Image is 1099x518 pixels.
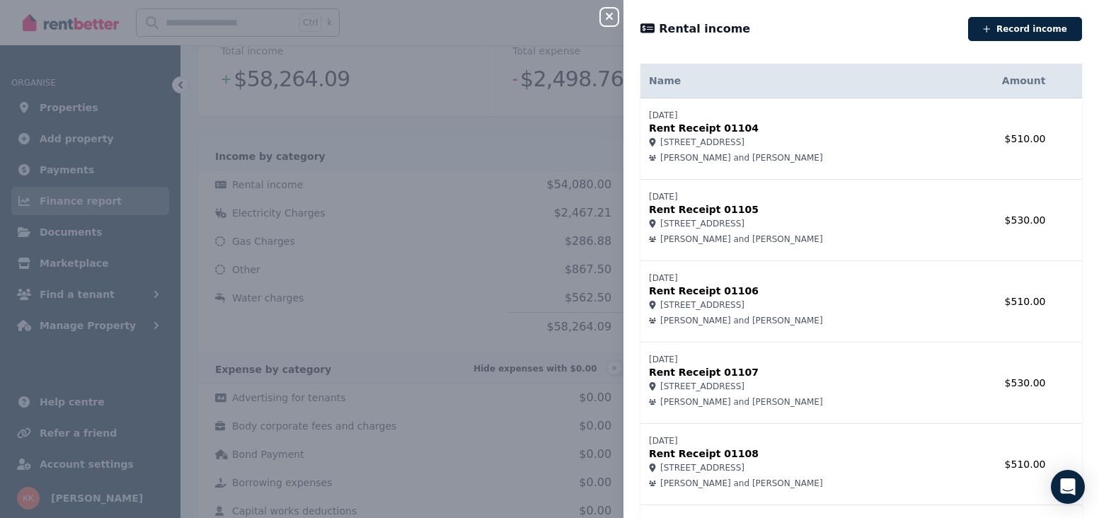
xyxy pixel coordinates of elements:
[660,462,744,473] span: [STREET_ADDRESS]
[955,261,1054,343] td: $510.00
[649,365,946,379] p: Rent Receipt 01107
[660,152,823,163] span: [PERSON_NAME] and [PERSON_NAME]
[649,202,946,217] p: Rent Receipt 01105
[640,64,955,98] th: Name
[649,354,946,365] p: [DATE]
[660,299,744,311] span: [STREET_ADDRESS]
[1051,470,1085,504] div: Open Intercom Messenger
[649,435,946,447] p: [DATE]
[955,64,1054,98] th: Amount
[955,424,1054,505] td: $510.00
[659,21,750,38] span: Rental income
[660,137,744,148] span: [STREET_ADDRESS]
[660,315,823,326] span: [PERSON_NAME] and [PERSON_NAME]
[955,343,1054,424] td: $530.00
[660,234,823,245] span: [PERSON_NAME] and [PERSON_NAME]
[649,272,946,284] p: [DATE]
[660,396,823,408] span: [PERSON_NAME] and [PERSON_NAME]
[660,478,823,489] span: [PERSON_NAME] and [PERSON_NAME]
[649,447,946,461] p: Rent Receipt 01108
[649,191,946,202] p: [DATE]
[649,121,946,135] p: Rent Receipt 01104
[660,218,744,229] span: [STREET_ADDRESS]
[660,381,744,392] span: [STREET_ADDRESS]
[968,17,1082,41] button: Record income
[955,98,1054,180] td: $510.00
[649,110,946,121] p: [DATE]
[649,284,946,298] p: Rent Receipt 01106
[955,180,1054,261] td: $530.00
